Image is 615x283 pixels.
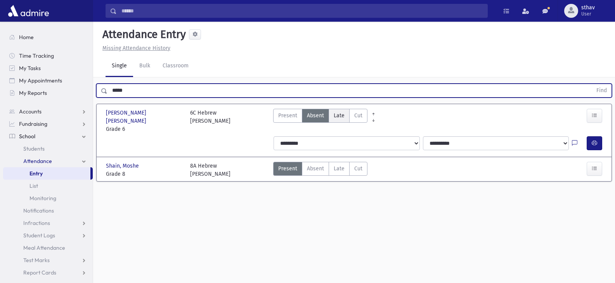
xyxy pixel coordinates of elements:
[190,162,230,178] div: 8A Hebrew [PERSON_NAME]
[19,77,62,84] span: My Appointments
[23,257,50,264] span: Test Marks
[19,89,47,96] span: My Reports
[102,45,170,51] u: Missing Attendance History
[19,133,35,140] span: School
[3,62,93,74] a: My Tasks
[6,3,51,19] img: AdmirePro
[3,74,93,87] a: My Appointments
[23,207,54,214] span: Notifications
[334,111,345,120] span: Late
[3,118,93,130] a: Fundraising
[3,204,93,217] a: Notifications
[273,162,367,178] div: AttTypes
[190,109,230,133] div: 6C Hebrew [PERSON_NAME]
[23,145,45,152] span: Students
[278,111,297,120] span: Present
[581,5,595,11] span: sthav
[334,165,345,173] span: Late
[133,55,156,77] a: Bulk
[106,125,182,133] span: Grade 6
[29,170,43,177] span: Entry
[106,55,133,77] a: Single
[307,111,324,120] span: Absent
[278,165,297,173] span: Present
[19,108,42,115] span: Accounts
[3,130,93,142] a: School
[3,180,93,192] a: List
[3,229,93,242] a: Student Logs
[3,50,93,62] a: Time Tracking
[117,4,487,18] input: Search
[3,87,93,99] a: My Reports
[29,195,56,202] span: Monitoring
[99,28,186,41] h5: Attendance Entry
[581,11,595,17] span: User
[23,158,52,165] span: Attendance
[106,109,182,125] span: [PERSON_NAME] [PERSON_NAME]
[3,192,93,204] a: Monitoring
[3,105,93,118] a: Accounts
[3,266,93,279] a: Report Cards
[106,162,140,170] span: Shain, Moshe
[592,84,612,97] button: Find
[3,155,93,167] a: Attendance
[99,45,170,51] a: Missing Attendance History
[354,165,362,173] span: Cut
[23,220,50,226] span: Infractions
[3,31,93,43] a: Home
[19,52,54,59] span: Time Tracking
[3,254,93,266] a: Test Marks
[106,170,182,178] span: Grade 8
[23,244,65,251] span: Meal Attendance
[19,65,41,72] span: My Tasks
[307,165,324,173] span: Absent
[29,182,38,189] span: List
[19,34,34,41] span: Home
[156,55,195,77] a: Classroom
[354,111,362,120] span: Cut
[3,242,93,254] a: Meal Attendance
[3,142,93,155] a: Students
[19,120,47,127] span: Fundraising
[3,217,93,229] a: Infractions
[3,167,90,180] a: Entry
[273,109,367,133] div: AttTypes
[23,232,55,239] span: Student Logs
[23,269,56,276] span: Report Cards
